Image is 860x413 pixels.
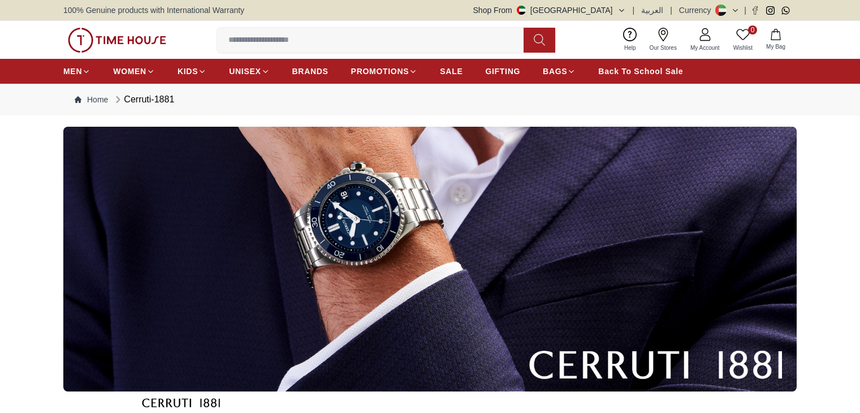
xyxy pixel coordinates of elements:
span: Our Stores [645,44,681,52]
a: Help [617,25,643,54]
a: Facebook [751,6,759,15]
span: | [633,5,635,16]
a: Whatsapp [781,6,790,15]
span: My Bag [762,42,790,51]
div: Currency [679,5,716,16]
img: ... [63,127,797,392]
a: SALE [440,61,463,81]
a: KIDS [178,61,206,81]
span: MEN [63,66,82,77]
img: United Arab Emirates [517,6,526,15]
span: My Account [686,44,724,52]
span: KIDS [178,66,198,77]
a: MEN [63,61,90,81]
a: Back To School Sale [598,61,683,81]
a: BAGS [543,61,576,81]
a: Our Stores [643,25,684,54]
button: العربية [641,5,663,16]
span: PROMOTIONS [351,66,409,77]
span: | [744,5,746,16]
a: UNISEX [229,61,269,81]
span: 100% Genuine products with International Warranty [63,5,244,16]
span: 0 [748,25,757,35]
span: GIFTING [485,66,520,77]
span: WOMEN [113,66,146,77]
a: Home [75,94,108,105]
a: 0Wishlist [727,25,759,54]
button: My Bag [759,27,792,53]
span: Wishlist [729,44,757,52]
a: GIFTING [485,61,520,81]
a: BRANDS [292,61,329,81]
span: UNISEX [229,66,261,77]
div: Cerruti-1881 [113,93,174,106]
span: BAGS [543,66,567,77]
span: BRANDS [292,66,329,77]
a: WOMEN [113,61,155,81]
span: Help [620,44,641,52]
nav: Breadcrumb [63,84,797,115]
span: SALE [440,66,463,77]
img: ... [68,28,166,53]
button: Shop From[GEOGRAPHIC_DATA] [473,5,626,16]
span: | [670,5,672,16]
span: Back To School Sale [598,66,683,77]
a: Instagram [766,6,775,15]
a: PROMOTIONS [351,61,418,81]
